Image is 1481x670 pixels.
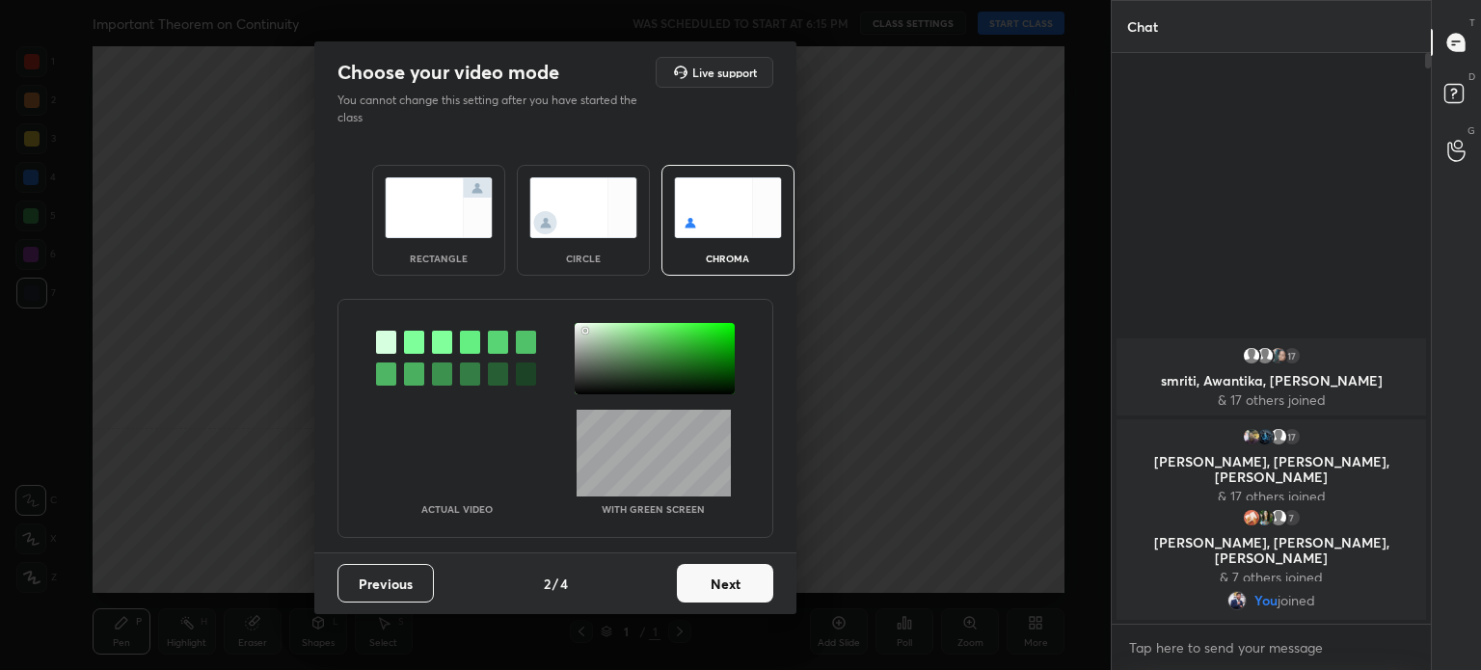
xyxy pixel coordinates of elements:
p: & 7 others joined [1128,570,1414,585]
span: You [1254,593,1278,608]
div: 7 [1282,508,1302,527]
img: 5efce0c3e5634fa487770202968828b7.jpg [1269,346,1288,365]
div: chroma [689,254,767,263]
button: Next [677,564,773,603]
p: D [1468,69,1475,84]
h4: 4 [560,574,568,594]
span: joined [1278,593,1315,608]
p: Chat [1112,1,1173,52]
div: 17 [1282,427,1302,446]
img: default.png [1255,346,1275,365]
p: & 17 others joined [1128,489,1414,504]
img: chromaScreenIcon.c19ab0a0.svg [674,177,782,238]
img: normalScreenIcon.ae25ed63.svg [385,177,493,238]
button: Previous [337,564,434,603]
p: With green screen [602,504,705,514]
div: rectangle [400,254,477,263]
div: circle [545,254,622,263]
img: circleScreenIcon.acc0effb.svg [529,177,637,238]
p: T [1469,15,1475,30]
p: [PERSON_NAME], [PERSON_NAME], [PERSON_NAME] [1128,535,1414,566]
p: [PERSON_NAME], [PERSON_NAME], [PERSON_NAME] [1128,454,1414,485]
div: grid [1112,335,1431,624]
p: G [1468,123,1475,138]
p: & 17 others joined [1128,392,1414,408]
img: 3 [1255,508,1275,527]
img: default.png [1269,508,1288,527]
h4: / [552,574,558,594]
img: default.png [1242,346,1261,365]
img: 3 [1242,508,1261,527]
img: 3665861c91af40c7882c0fc6b89fae5c.jpg [1227,591,1247,610]
h4: 2 [544,574,551,594]
p: Actual Video [421,504,493,514]
img: 3de543bb28a8439e9a8f5ef766a76988.jpg [1255,427,1275,446]
img: 2f2efb54fe2040d5abab65ab67827fc8.jpg [1242,427,1261,446]
p: smriti, Awantika, [PERSON_NAME] [1128,373,1414,389]
p: You cannot change this setting after you have started the class [337,92,650,126]
h5: Live support [692,67,757,78]
div: 17 [1282,346,1302,365]
img: default.png [1269,427,1288,446]
h2: Choose your video mode [337,60,559,85]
